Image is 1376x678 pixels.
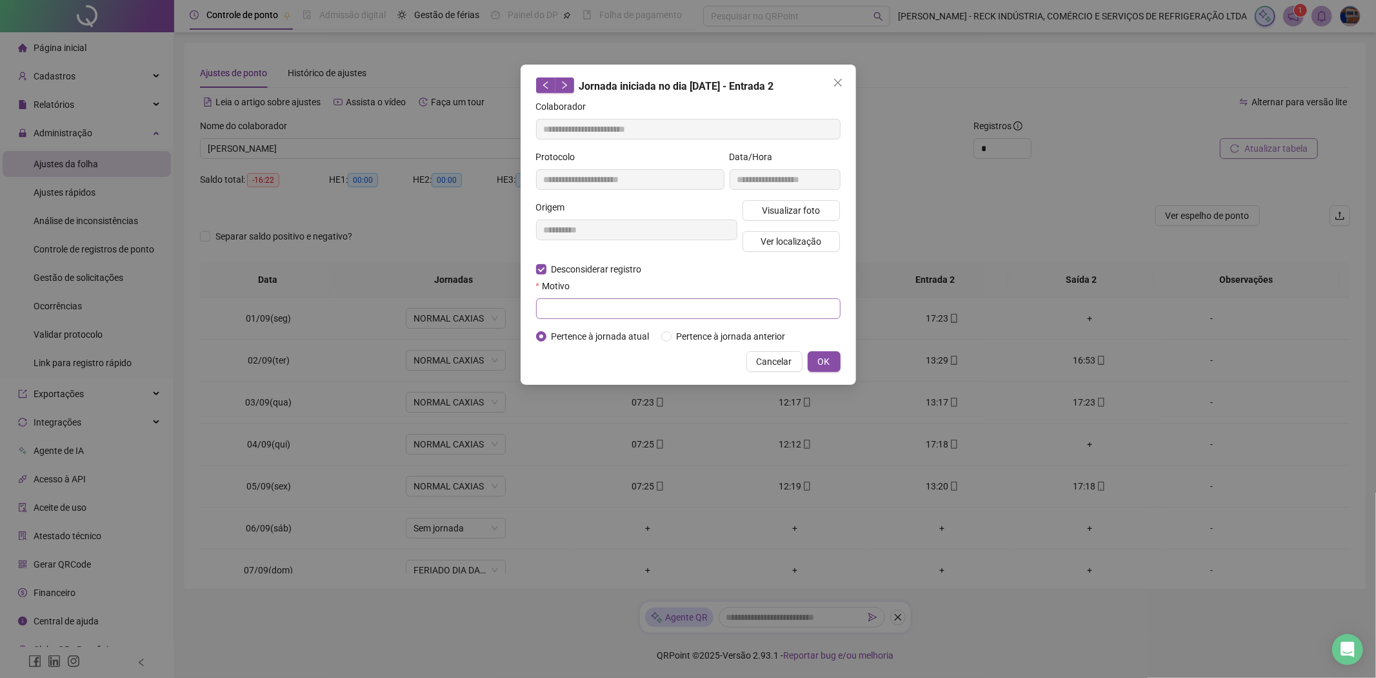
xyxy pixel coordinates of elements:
[536,150,584,164] label: Protocolo
[536,77,555,93] button: left
[536,99,595,114] label: Colaborador
[555,77,574,93] button: right
[808,351,841,372] button: OK
[541,81,550,90] span: left
[761,234,821,249] span: Ver localização
[762,203,820,218] span: Visualizar foto
[536,279,578,293] label: Motivo
[757,354,792,369] span: Cancelar
[828,72,848,93] button: Close
[743,231,841,252] button: Ver localização
[743,200,841,221] button: Visualizar foto
[546,329,655,344] span: Pertence à jornada atual
[1332,634,1363,665] div: Open Intercom Messenger
[833,77,843,88] span: close
[730,150,781,164] label: Data/Hora
[746,351,803,372] button: Cancelar
[818,354,830,369] span: OK
[546,262,647,276] span: Desconsiderar registro
[560,81,569,90] span: right
[536,200,573,214] label: Origem
[536,77,841,94] div: Jornada iniciada no dia [DATE] - Entrada 2
[672,329,791,344] span: Pertence à jornada anterior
